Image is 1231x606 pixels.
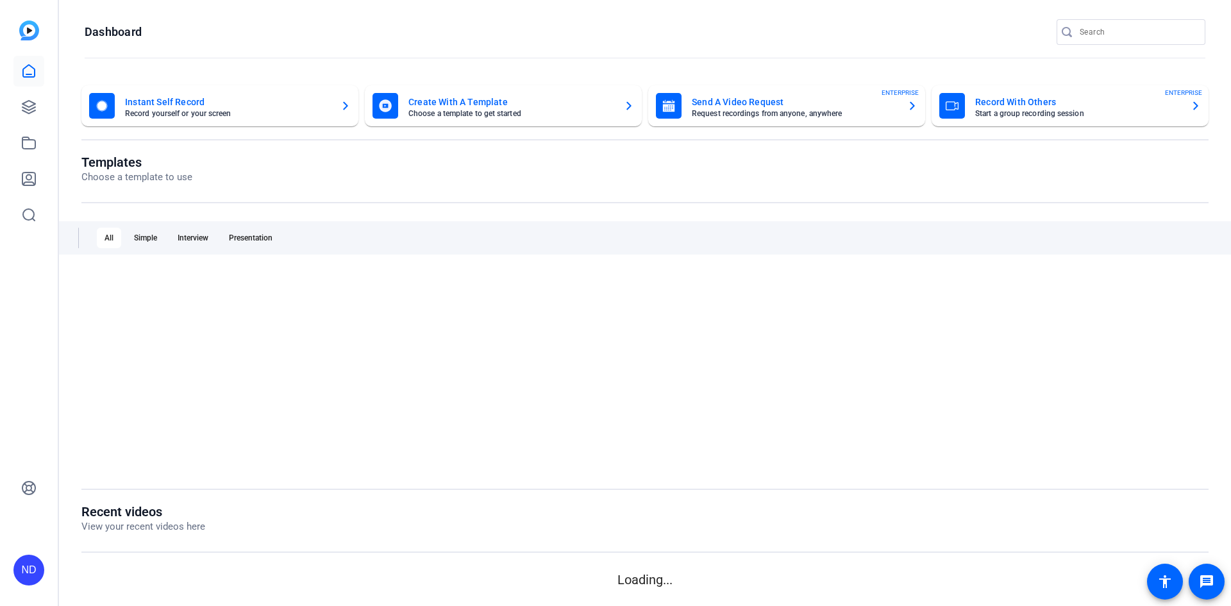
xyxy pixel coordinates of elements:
[125,110,330,117] mat-card-subtitle: Record yourself or your screen
[126,228,165,248] div: Simple
[1199,574,1214,589] mat-icon: message
[81,155,192,170] h1: Templates
[221,228,280,248] div: Presentation
[692,110,897,117] mat-card-subtitle: Request recordings from anyone, anywhere
[81,170,192,185] p: Choose a template to use
[85,24,142,40] h1: Dashboard
[692,94,897,110] mat-card-title: Send A Video Request
[975,110,1180,117] mat-card-subtitle: Start a group recording session
[81,519,205,534] p: View your recent videos here
[408,94,614,110] mat-card-title: Create With A Template
[648,85,925,126] button: Send A Video RequestRequest recordings from anyone, anywhereENTERPRISE
[1165,88,1202,97] span: ENTERPRISE
[1157,574,1173,589] mat-icon: accessibility
[19,21,39,40] img: blue-gradient.svg
[125,94,330,110] mat-card-title: Instant Self Record
[975,94,1180,110] mat-card-title: Record With Others
[882,88,919,97] span: ENTERPRISE
[81,504,205,519] h1: Recent videos
[1080,24,1195,40] input: Search
[170,228,216,248] div: Interview
[81,85,358,126] button: Instant Self RecordRecord yourself or your screen
[97,228,121,248] div: All
[13,555,44,585] div: ND
[81,570,1209,589] p: Loading...
[932,85,1209,126] button: Record With OthersStart a group recording sessionENTERPRISE
[365,85,642,126] button: Create With A TemplateChoose a template to get started
[408,110,614,117] mat-card-subtitle: Choose a template to get started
